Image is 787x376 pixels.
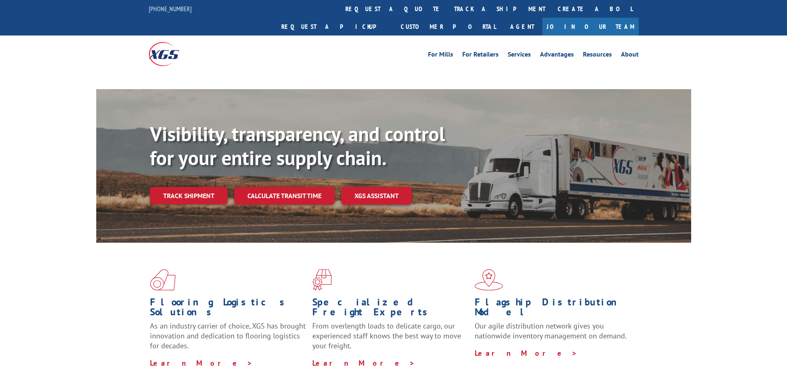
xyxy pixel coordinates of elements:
[150,187,228,204] a: Track shipment
[312,269,332,291] img: xgs-icon-focused-on-flooring-red
[475,269,503,291] img: xgs-icon-flagship-distribution-model-red
[621,51,639,60] a: About
[312,321,468,358] p: From overlength loads to delicate cargo, our experienced staff knows the best way to move your fr...
[312,297,468,321] h1: Specialized Freight Experts
[508,51,531,60] a: Services
[583,51,612,60] a: Resources
[150,358,253,368] a: Learn More >
[502,18,542,35] a: Agent
[149,5,192,13] a: [PHONE_NUMBER]
[542,18,639,35] a: Join Our Team
[150,297,306,321] h1: Flooring Logistics Solutions
[475,348,578,358] a: Learn More >
[540,51,574,60] a: Advantages
[475,297,631,321] h1: Flagship Distribution Model
[312,358,415,368] a: Learn More >
[150,321,306,350] span: As an industry carrier of choice, XGS has brought innovation and dedication to flooring logistics...
[150,269,176,291] img: xgs-icon-total-supply-chain-intelligence-red
[341,187,412,205] a: XGS ASSISTANT
[234,187,335,205] a: Calculate transit time
[395,18,502,35] a: Customer Portal
[428,51,453,60] a: For Mills
[150,121,445,170] b: Visibility, transparency, and control for your entire supply chain.
[275,18,395,35] a: Request a pickup
[462,51,499,60] a: For Retailers
[475,321,627,341] span: Our agile distribution network gives you nationwide inventory management on demand.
